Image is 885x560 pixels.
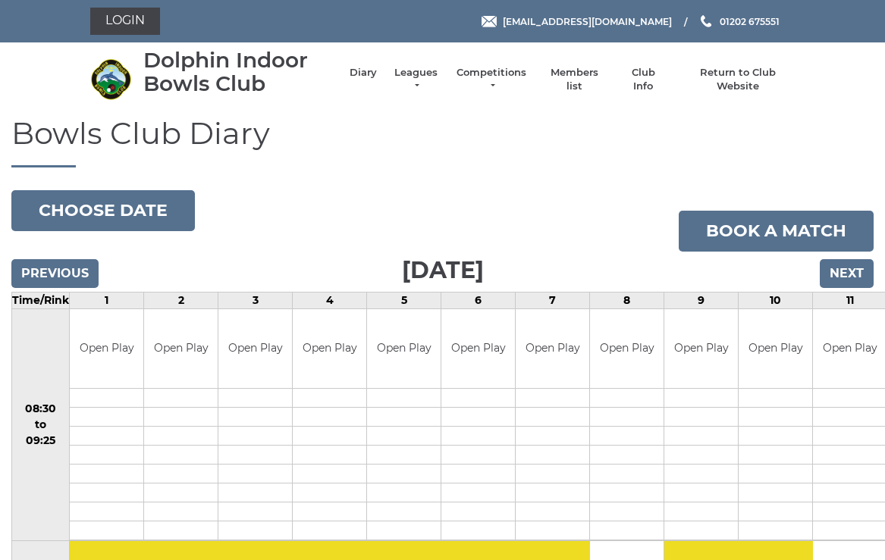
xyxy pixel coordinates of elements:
[367,309,441,389] td: Open Play
[739,292,813,308] td: 10
[293,309,366,389] td: Open Play
[482,16,497,27] img: Email
[455,66,528,93] a: Competitions
[720,15,780,27] span: 01202 675551
[12,292,70,308] td: Time/Rink
[482,14,672,29] a: Email [EMAIL_ADDRESS][DOMAIN_NAME]
[90,8,160,35] a: Login
[664,309,738,389] td: Open Play
[739,309,812,389] td: Open Play
[11,117,874,167] h1: Bowls Club Diary
[12,308,70,541] td: 08:30 to 09:25
[350,66,377,80] a: Diary
[11,190,195,231] button: Choose date
[590,309,664,389] td: Open Play
[680,66,795,93] a: Return to Club Website
[70,309,143,389] td: Open Play
[441,309,515,389] td: Open Play
[441,292,516,308] td: 6
[820,259,874,288] input: Next
[367,292,441,308] td: 5
[503,15,672,27] span: [EMAIL_ADDRESS][DOMAIN_NAME]
[90,58,132,100] img: Dolphin Indoor Bowls Club
[144,309,218,389] td: Open Play
[621,66,665,93] a: Club Info
[218,292,293,308] td: 3
[218,309,292,389] td: Open Play
[392,66,440,93] a: Leagues
[11,259,99,288] input: Previous
[143,48,334,95] div: Dolphin Indoor Bowls Club
[543,66,606,93] a: Members list
[144,292,218,308] td: 2
[516,309,589,389] td: Open Play
[293,292,367,308] td: 4
[590,292,664,308] td: 8
[698,14,780,29] a: Phone us 01202 675551
[516,292,590,308] td: 7
[70,292,144,308] td: 1
[701,15,711,27] img: Phone us
[664,292,739,308] td: 9
[679,211,874,252] a: Book a match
